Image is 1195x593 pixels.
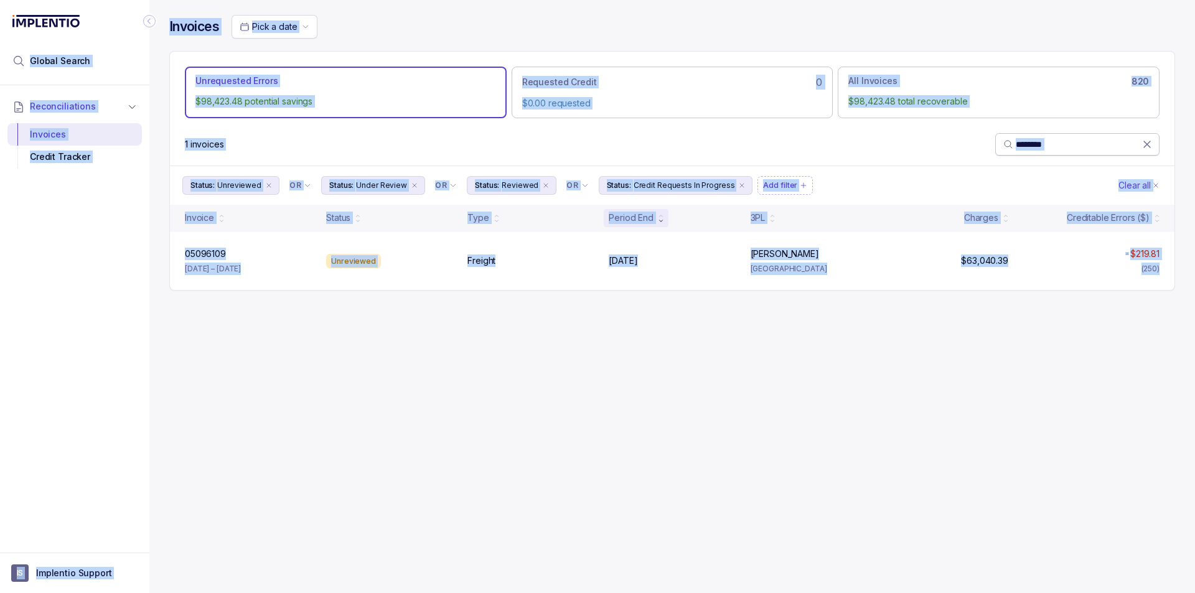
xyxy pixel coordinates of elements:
p: OR [435,180,447,190]
p: Add filter [763,179,797,192]
div: Invoice [185,212,214,224]
div: Invoices [17,123,132,146]
div: remove content [264,180,274,190]
span: Pick a date [252,21,297,32]
li: Filter Chip Connector undefined [566,180,588,190]
p: $98,423.48 total recoverable [848,95,1149,108]
li: Filter Chip Connector undefined [435,180,457,190]
div: (250) [1141,263,1160,275]
p: 05096109 [185,248,226,260]
p: Implentio Support [36,567,112,579]
ul: Filter Group [182,176,1116,195]
p: Freight [467,254,495,267]
button: Date Range Picker [232,15,317,39]
div: Type [467,212,489,224]
button: Filter Chip Reviewed [467,176,556,195]
p: OR [566,180,578,190]
span: User initials [11,564,29,582]
div: Period End [609,212,654,224]
div: 0 [522,75,823,90]
h6: 820 [1132,77,1149,86]
p: Credit Requests In Progress [634,179,735,192]
p: All Invoices [848,75,897,87]
button: Clear Filters [1116,176,1162,195]
p: [GEOGRAPHIC_DATA] [751,263,877,275]
div: 3PL [751,212,766,224]
img: red pointer upwards [1125,252,1129,255]
p: [PERSON_NAME] [751,248,819,260]
p: $98,423.48 potential savings [195,95,496,108]
p: Under Review [356,179,407,192]
p: Status: [329,179,354,192]
p: [DATE] [609,254,637,267]
ul: Action Tab Group [185,67,1160,118]
div: Status [326,212,350,224]
button: Filter Chip Connector undefined [430,177,462,194]
div: remove content [737,180,747,190]
p: Status: [190,179,215,192]
button: Filter Chip Connector undefined [284,177,316,194]
div: Charges [964,212,998,224]
p: [DATE] – [DATE] [185,263,241,275]
div: remove content [541,180,551,190]
button: Reconciliations [7,93,142,120]
li: Filter Chip Connector undefined [289,180,311,190]
h4: Invoices [169,18,219,35]
p: 1 invoices [185,138,224,151]
div: Credit Tracker [17,146,132,168]
div: Reconciliations [7,121,142,171]
div: Collapse Icon [142,14,157,29]
div: remove content [410,180,419,190]
div: Creditable Errors ($) [1067,212,1150,224]
p: Reviewed [502,179,538,192]
p: $63,040.39 [961,254,1008,267]
p: Unrequested Errors [195,75,278,87]
search: Date Range Picker [240,21,297,33]
p: Unreviewed [217,179,261,192]
div: Remaining page entries [185,138,224,151]
button: User initialsImplentio Support [11,564,138,582]
p: Requested Credit [522,76,597,88]
p: $0.00 requested [522,97,823,110]
p: Clear all [1118,179,1151,192]
div: Unreviewed [326,254,381,269]
span: Global Search [30,55,90,67]
span: Reconciliations [30,100,96,113]
button: Filter Chip Add filter [757,176,813,195]
p: Status: [607,179,631,192]
button: Filter Chip Connector undefined [561,177,593,194]
p: OR [289,180,301,190]
button: Filter Chip Under Review [321,176,425,195]
button: Filter Chip Credit Requests In Progress [599,176,753,195]
button: Filter Chip Unreviewed [182,176,279,195]
p: Status: [475,179,499,192]
p: $219.81 [1130,248,1160,260]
